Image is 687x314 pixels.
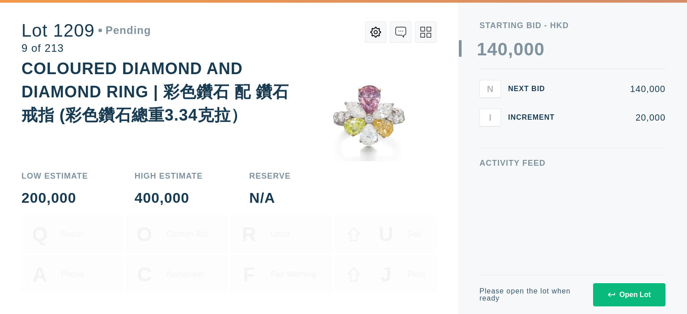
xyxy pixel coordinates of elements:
[593,283,666,306] button: Open Lot
[249,172,291,180] div: Reserve
[508,85,562,92] div: Next Bid
[21,172,88,180] div: Low Estimate
[569,84,666,93] div: 140,000
[21,21,151,39] div: Lot 1209
[569,113,666,122] div: 20,000
[98,25,151,36] div: Pending
[608,291,651,299] div: Open Lot
[489,112,492,122] span: I
[21,59,289,124] div: COLOURED DIAMOND AND DIAMOND RING | 彩色鑽石 配 鑽石 戒指 (彩色鑽石總重3.34克拉）
[479,288,582,302] div: Please open the lot when ready
[249,191,291,205] div: N/A
[135,191,203,205] div: 400,000
[479,159,666,167] div: Activity Feed
[135,172,203,180] div: High Estimate
[479,21,666,29] div: Starting Bid - HKD
[479,109,501,126] button: I
[524,40,534,58] div: 0
[21,191,88,205] div: 200,000
[487,40,497,58] div: 4
[498,40,508,58] div: 0
[487,84,493,94] span: N
[508,40,513,219] div: ,
[508,114,562,121] div: Increment
[513,40,524,58] div: 0
[534,40,544,58] div: 0
[21,43,151,54] div: 9 of 213
[477,40,487,58] div: 1
[479,80,501,98] button: N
